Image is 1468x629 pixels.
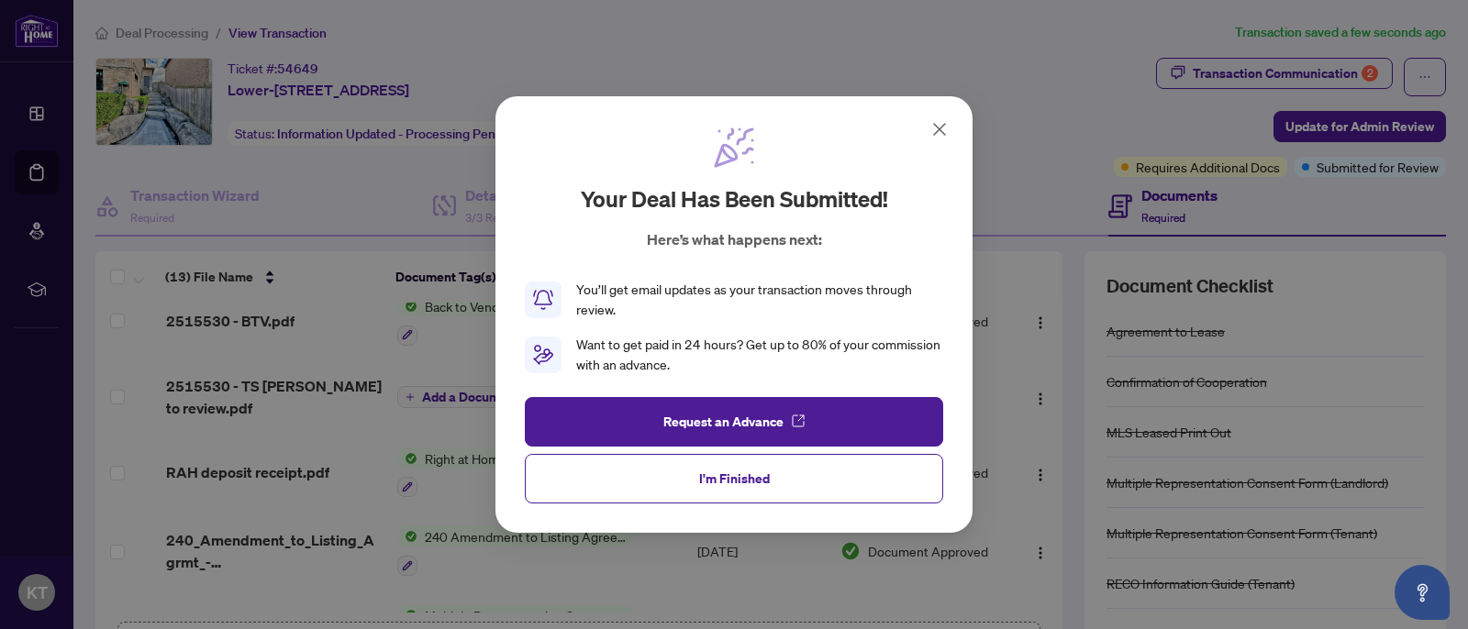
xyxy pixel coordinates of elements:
[525,397,943,447] button: Request an Advance
[581,184,888,214] h2: Your deal has been submitted!
[663,407,784,436] span: Request an Advance
[699,464,770,493] span: I'm Finished
[1395,565,1450,620] button: Open asap
[525,454,943,503] button: I'm Finished
[647,228,822,250] p: Here’s what happens next:
[576,280,943,320] div: You’ll get email updates as your transaction moves through review.
[576,335,943,375] div: Want to get paid in 24 hours? Get up to 80% of your commission with an advance.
